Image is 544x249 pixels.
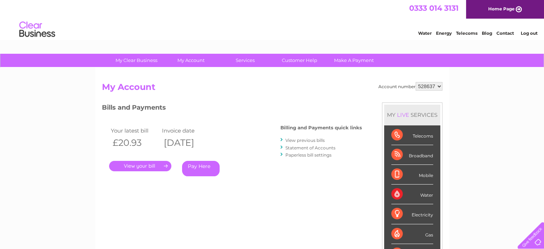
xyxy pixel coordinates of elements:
a: Pay Here [182,161,220,176]
div: MY SERVICES [384,105,440,125]
a: Statement of Accounts [285,145,335,150]
a: . [109,161,171,171]
img: logo.png [19,19,55,40]
td: Invoice date [160,126,212,135]
a: Customer Help [270,54,329,67]
h4: Billing and Payments quick links [280,125,362,130]
a: Paperless bill settings [285,152,332,158]
div: Telecoms [391,125,433,145]
a: Contact [496,30,514,36]
a: My Account [161,54,220,67]
a: My Clear Business [107,54,166,67]
a: Services [216,54,275,67]
div: Mobile [391,165,433,185]
a: Water [418,30,432,36]
div: Water [391,185,433,204]
th: £20.93 [109,135,161,150]
div: Account number [378,82,442,91]
a: Telecoms [456,30,477,36]
a: View previous bills [285,138,325,143]
div: Electricity [391,204,433,224]
div: Broadband [391,145,433,165]
a: 0333 014 3131 [409,4,459,13]
a: Energy [436,30,452,36]
div: LIVE [396,111,411,118]
div: Clear Business is a trading name of Verastar Limited (registered in [GEOGRAPHIC_DATA] No. 3667643... [103,4,441,35]
a: Log out [520,30,537,36]
a: Blog [482,30,492,36]
a: Make A Payment [324,54,383,67]
h2: My Account [102,82,442,96]
th: [DATE] [160,135,212,150]
h3: Bills and Payments [102,102,362,115]
div: Gas [391,224,433,244]
td: Your latest bill [109,126,161,135]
